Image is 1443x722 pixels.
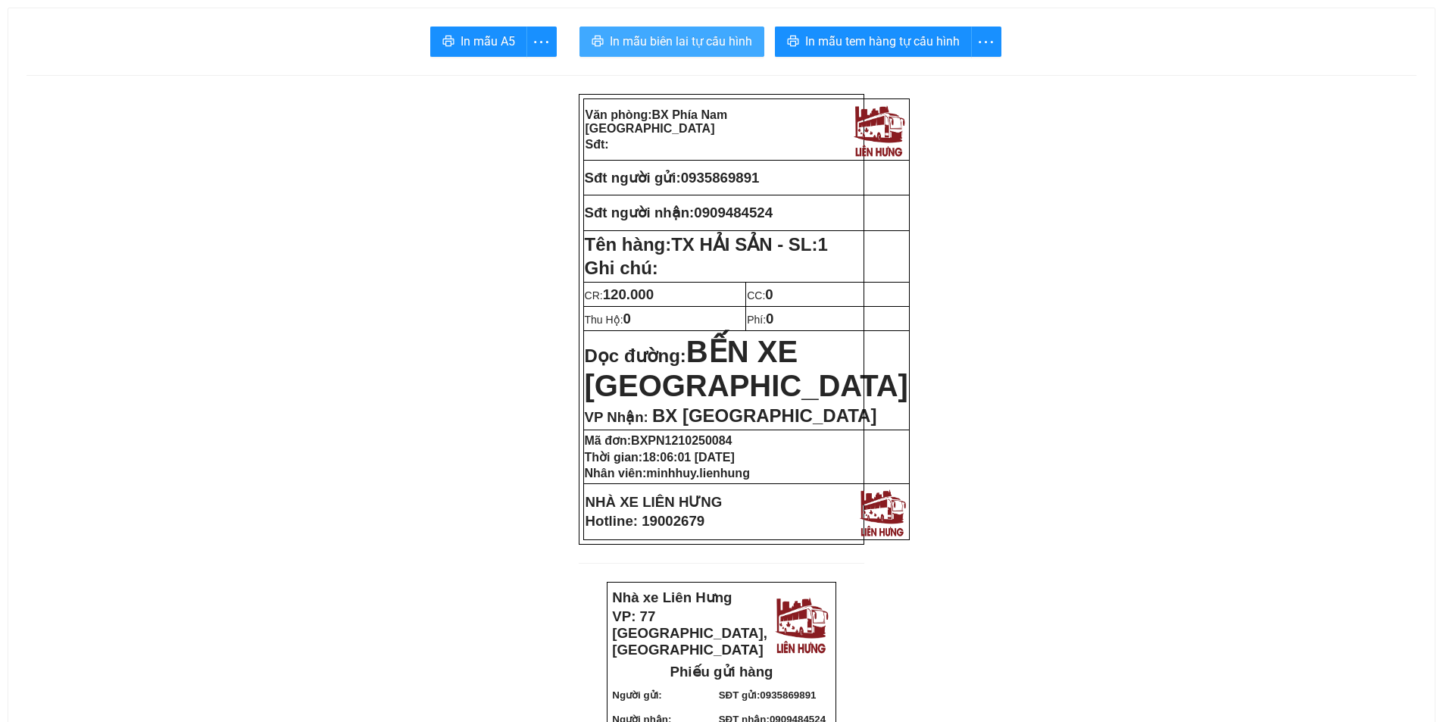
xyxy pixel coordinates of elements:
[652,405,876,426] span: BX [GEOGRAPHIC_DATA]
[526,27,557,57] button: more
[585,205,695,220] strong: Sđt người nhận:
[771,592,831,655] img: logo
[585,345,908,400] strong: Dọc đường:
[612,589,732,605] strong: Nhà xe Liên Hưng
[971,27,1001,57] button: more
[527,33,556,52] span: more
[585,170,681,186] strong: Sđt người gửi:
[972,33,1001,52] span: more
[585,289,654,302] span: CR:
[719,689,817,701] strong: SĐT gửi:
[642,451,735,464] span: 18:06:01 [DATE]
[775,27,972,57] button: printerIn mẫu tem hàng tự cấu hình
[646,467,750,480] span: minhhuy.lienhung
[586,108,728,135] strong: Văn phòng:
[585,314,631,326] span: Thu Hộ:
[623,311,631,327] span: 0
[442,35,454,49] span: printer
[586,494,723,510] strong: NHÀ XE LIÊN HƯNG
[818,234,828,255] span: 1
[850,101,907,158] img: logo
[694,205,773,220] span: 0909484524
[670,664,773,680] strong: Phiếu gửi hàng
[631,434,732,447] span: BXPN1210250084
[805,32,960,51] span: In mẫu tem hàng tự cấu hình
[579,27,764,57] button: printerIn mẫu biên lai tự cấu hình
[585,335,908,402] span: BẾN XE [GEOGRAPHIC_DATA]
[586,513,705,529] strong: Hotline: 19002679
[747,289,773,302] span: CC:
[760,689,816,701] span: 0935869891
[765,286,773,302] span: 0
[681,170,760,186] span: 0935869891
[612,689,661,701] strong: Người gửi:
[585,434,732,447] strong: Mã đơn:
[585,258,658,278] span: Ghi chú:
[585,451,735,464] strong: Thời gian:
[610,32,752,51] span: In mẫu biên lai tự cấu hình
[585,467,750,480] strong: Nhân viên:
[585,234,828,255] strong: Tên hàng:
[603,286,654,302] span: 120.000
[585,409,648,425] span: VP Nhận:
[671,234,828,255] span: TX HẢI SẢN - SL:
[586,138,609,151] strong: Sđt:
[586,108,728,135] span: BX Phía Nam [GEOGRAPHIC_DATA]
[766,311,773,327] span: 0
[747,314,773,326] span: Phí:
[430,27,527,57] button: printerIn mẫu A5
[592,35,604,49] span: printer
[787,35,799,49] span: printer
[461,32,515,51] span: In mẫu A5
[612,608,767,658] strong: VP: 77 [GEOGRAPHIC_DATA], [GEOGRAPHIC_DATA]
[856,486,908,538] img: logo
